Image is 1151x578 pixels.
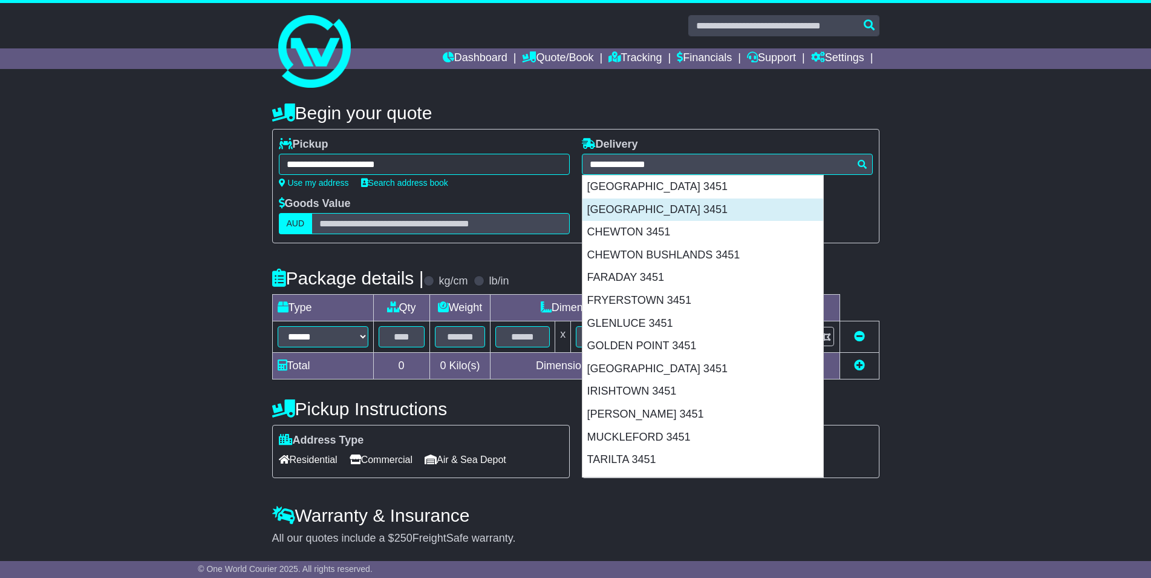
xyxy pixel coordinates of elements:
[272,268,424,288] h4: Package details |
[582,221,823,244] div: CHEWTON 3451
[279,450,337,469] span: Residential
[279,197,351,211] label: Goods Value
[582,289,823,312] div: FRYERSTOWN 3451
[443,48,507,69] a: Dashboard
[425,450,506,469] span: Air & Sea Depot
[373,353,429,379] td: 0
[608,48,662,69] a: Tracking
[361,178,448,188] a: Search address book
[582,244,823,267] div: CHEWTON BUSHLANDS 3451
[582,138,638,151] label: Delivery
[429,353,491,379] td: Kilo(s)
[394,532,412,544] span: 250
[272,103,879,123] h4: Begin your quote
[373,295,429,321] td: Qty
[582,426,823,449] div: MUCKLEFORD 3451
[555,321,571,353] td: x
[272,353,373,379] td: Total
[582,380,823,403] div: IRISHTOWN 3451
[582,199,823,222] div: [GEOGRAPHIC_DATA] 3451
[279,213,313,234] label: AUD
[582,154,873,175] typeahead: Please provide city
[439,275,468,288] label: kg/cm
[350,450,412,469] span: Commercial
[854,330,865,343] a: Remove this item
[491,353,716,379] td: Dimensions in Centimetre(s)
[198,564,373,574] span: © One World Courier 2025. All rights reserved.
[582,471,823,494] div: [PERSON_NAME] 3451
[440,360,446,372] span: 0
[279,178,349,188] a: Use my address
[522,48,593,69] a: Quote/Book
[491,295,716,321] td: Dimensions (L x W x H)
[582,176,823,199] div: [GEOGRAPHIC_DATA] 3451
[582,266,823,289] div: FARADAY 3451
[279,434,364,447] label: Address Type
[582,358,823,381] div: [GEOGRAPHIC_DATA] 3451
[811,48,864,69] a: Settings
[582,312,823,335] div: GLENLUCE 3451
[582,403,823,426] div: [PERSON_NAME] 3451
[272,399,570,419] h4: Pickup Instructions
[272,505,879,525] h4: Warranty & Insurance
[747,48,796,69] a: Support
[429,295,491,321] td: Weight
[582,448,823,471] div: TARILTA 3451
[272,532,879,545] div: All our quotes include a $ FreightSafe warranty.
[677,48,732,69] a: Financials
[272,295,373,321] td: Type
[279,138,328,151] label: Pickup
[582,335,823,358] div: GOLDEN POINT 3451
[489,275,509,288] label: lb/in
[854,360,865,372] a: Add new item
